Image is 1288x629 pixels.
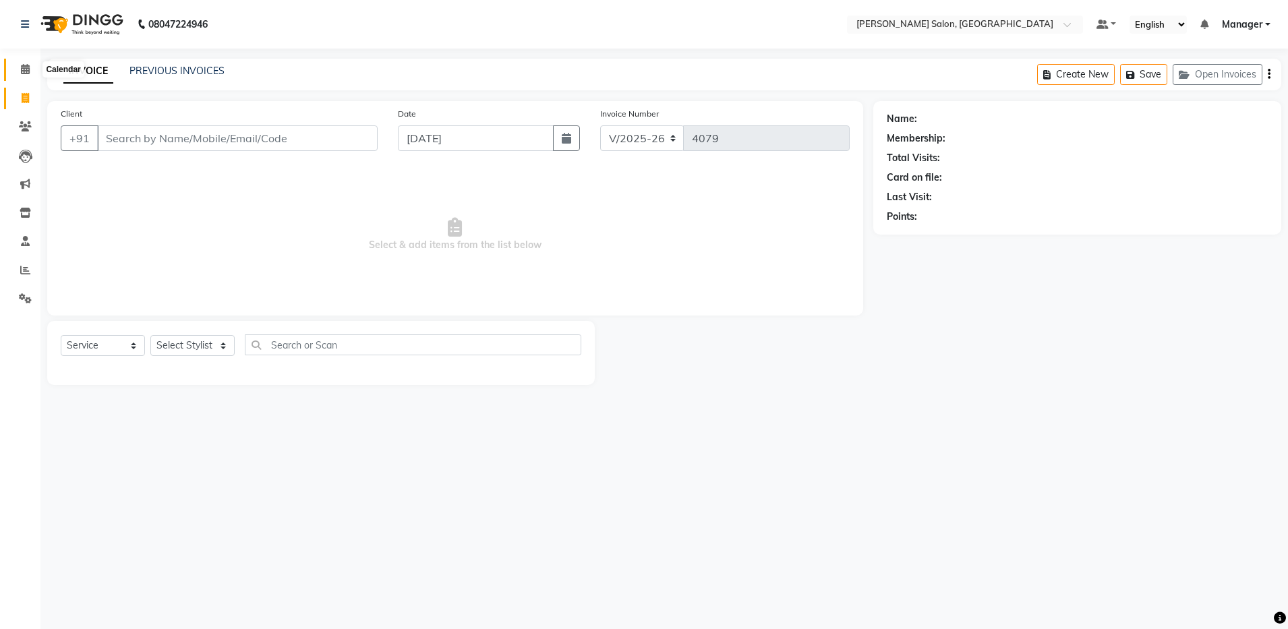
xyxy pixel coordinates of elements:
span: Manager [1222,18,1262,32]
div: Membership: [887,131,945,146]
div: Name: [887,112,917,126]
b: 08047224946 [148,5,208,43]
input: Search by Name/Mobile/Email/Code [97,125,378,151]
button: +91 [61,125,98,151]
input: Search or Scan [245,334,581,355]
label: Date [398,108,416,120]
img: logo [34,5,127,43]
span: Select & add items from the list below [61,167,850,302]
div: Card on file: [887,171,942,185]
button: Save [1120,64,1167,85]
div: Calendar [42,61,84,78]
a: PREVIOUS INVOICES [129,65,225,77]
label: Client [61,108,82,120]
div: Total Visits: [887,151,940,165]
button: Create New [1037,64,1115,85]
label: Invoice Number [600,108,659,120]
div: Points: [887,210,917,224]
div: Last Visit: [887,190,932,204]
button: Open Invoices [1173,64,1262,85]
